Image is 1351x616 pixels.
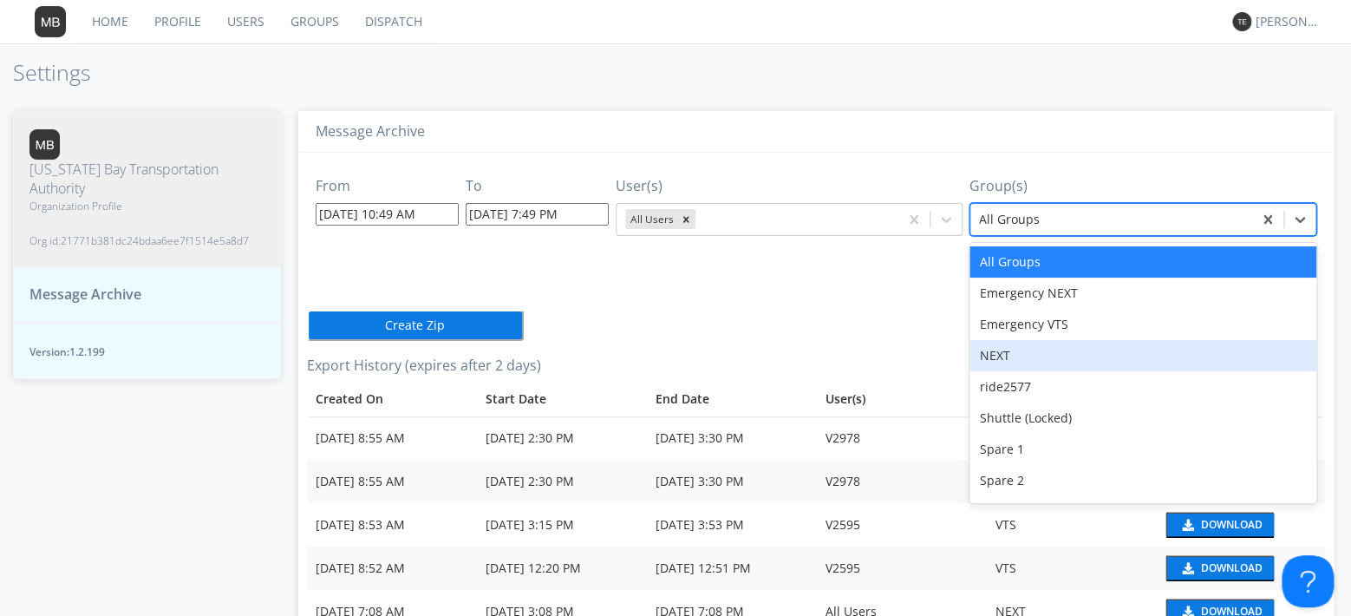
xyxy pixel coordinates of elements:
[316,179,459,194] h3: From
[13,111,281,267] button: [US_STATE] Bay Transportation AuthorityOrganization ProfileOrg id:21771b381dc24bdaa6ee7f1514e5a8d7
[826,560,978,577] div: V2595
[676,209,695,229] div: Remove All Users
[817,382,987,416] th: User(s)
[316,429,468,447] div: [DATE] 8:55 AM
[1232,12,1251,31] img: 373638.png
[826,516,978,534] div: V2595
[477,382,647,416] th: Toggle SortBy
[826,429,978,447] div: V2978
[29,233,264,248] span: Org id: 21771b381dc24bdaa6ee7f1514e5a8d7
[616,179,963,194] h3: User(s)
[486,473,638,490] div: [DATE] 2:30 PM
[1256,13,1321,30] div: [PERSON_NAME]
[1201,520,1263,530] div: Download
[316,124,1316,140] h3: Message Archive
[307,310,524,341] button: Create Zip
[1179,519,1194,531] img: download media button
[13,266,281,323] button: Message Archive
[1179,562,1194,574] img: download media button
[466,179,609,194] h3: To
[656,473,808,490] div: [DATE] 3:30 PM
[486,560,638,577] div: [DATE] 12:20 PM
[969,340,1316,371] div: NEXT
[647,382,817,416] th: Toggle SortBy
[307,358,1325,374] h3: Export History (expires after 2 days)
[316,473,468,490] div: [DATE] 8:55 AM
[29,160,264,200] span: [US_STATE] Bay Transportation Authority
[826,473,978,490] div: V2978
[625,209,676,229] div: All Users
[29,344,264,359] span: Version: 1.2.199
[656,560,808,577] div: [DATE] 12:51 PM
[316,516,468,534] div: [DATE] 8:53 AM
[29,285,141,305] span: Message Archive
[29,129,60,160] img: 373638.png
[1282,555,1334,607] iframe: Toggle Customer Support
[1201,563,1263,573] div: Download
[1165,512,1316,538] a: download media buttonDownload
[969,309,1316,340] div: Emergency VTS
[969,371,1316,403] div: ride2577
[486,516,638,534] div: [DATE] 3:15 PM
[969,246,1316,278] div: All Groups
[995,560,1148,577] div: VTS
[656,516,808,534] div: [DATE] 3:53 PM
[969,403,1316,434] div: Shuttle (Locked)
[969,496,1316,528] div: Test Group
[1165,555,1274,581] button: Download
[969,465,1316,496] div: Spare 2
[307,382,477,416] th: Toggle SortBy
[486,429,638,447] div: [DATE] 2:30 PM
[969,278,1316,309] div: Emergency NEXT
[969,434,1316,465] div: Spare 1
[995,516,1148,534] div: VTS
[1165,512,1274,538] button: Download
[1165,555,1316,581] a: download media buttonDownload
[29,199,264,213] span: Organization Profile
[13,323,281,379] button: Version:1.2.199
[316,560,468,577] div: [DATE] 8:52 AM
[969,179,1316,194] h3: Group(s)
[656,429,808,447] div: [DATE] 3:30 PM
[35,6,66,37] img: 373638.png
